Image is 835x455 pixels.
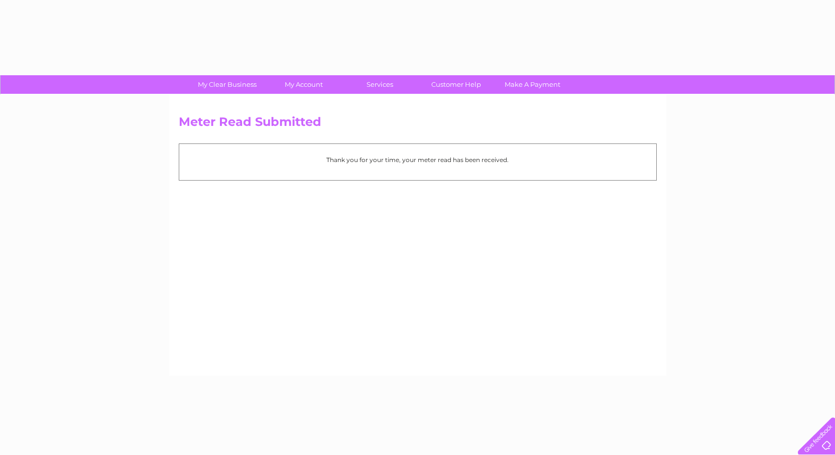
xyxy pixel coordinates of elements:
a: My Account [262,75,345,94]
a: My Clear Business [186,75,269,94]
a: Customer Help [415,75,498,94]
p: Thank you for your time, your meter read has been received. [184,155,651,165]
h2: Meter Read Submitted [179,115,657,134]
a: Make A Payment [491,75,574,94]
a: Services [338,75,421,94]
